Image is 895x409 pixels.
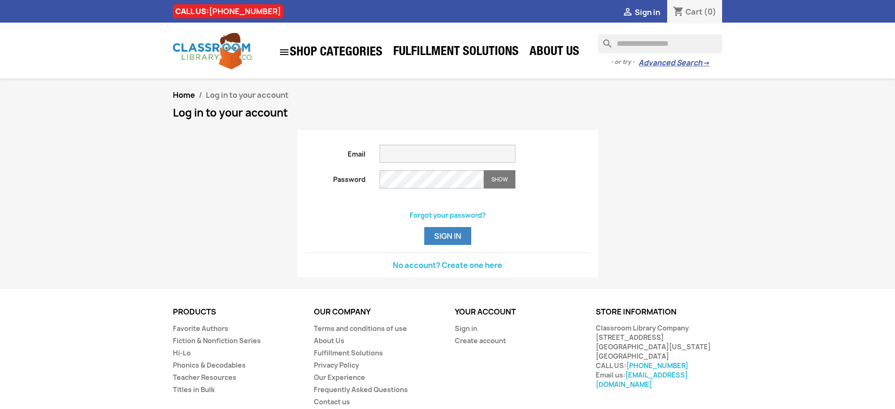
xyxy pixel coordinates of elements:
button: Sign in [424,227,471,245]
a: Fulfillment Solutions [389,43,523,62]
a: Sign in [455,324,477,333]
a: [EMAIL_ADDRESS][DOMAIN_NAME] [596,370,688,389]
input: Search [598,34,722,53]
a: Contact us [314,397,350,406]
label: Email [298,145,373,159]
a: Fiction & Nonfiction Series [173,336,261,345]
a: Terms and conditions of use [314,324,407,333]
a: Advanced Search→ [638,58,709,68]
span: - or try - [611,57,638,67]
img: Classroom Library Company [173,33,253,69]
div: Classroom Library Company [STREET_ADDRESS] [GEOGRAPHIC_DATA][US_STATE] [GEOGRAPHIC_DATA] CALL US:... [596,323,723,389]
i: shopping_cart [673,7,684,18]
p: Products [173,308,300,316]
a: Our Experience [314,373,365,382]
a: Forgot your password? [410,211,486,220]
h1: Log in to your account [173,107,723,118]
a: [PHONE_NUMBER] [626,361,688,370]
span: → [702,58,709,68]
p: Our company [314,308,441,316]
a: SHOP CATEGORIES [274,42,387,63]
a: Phonics & Decodables [173,361,246,370]
i:  [279,47,290,58]
a: Titles in Bulk [173,385,215,394]
input: Password input [380,170,484,189]
label: Password [298,170,373,184]
span: (0) [704,7,716,17]
a: Home [173,90,195,100]
a: [PHONE_NUMBER] [209,6,281,16]
span: Cart [685,7,702,17]
button: Show [484,170,515,189]
span: Sign in [635,7,660,17]
i:  [622,7,633,18]
i: search [598,34,609,46]
a: Frequently Asked Questions [314,385,408,394]
a: Teacher Resources [173,373,236,382]
a: Your account [455,307,516,317]
a: About Us [314,336,344,345]
a: Favorite Authors [173,324,228,333]
div: CALL US: [173,4,283,18]
a:  Sign in [622,7,660,17]
a: Create account [455,336,506,345]
a: Fulfillment Solutions [314,348,383,357]
a: No account? Create one here [393,260,502,270]
a: Hi-Lo [173,348,191,357]
a: About Us [525,43,584,62]
a: Privacy Policy [314,361,359,370]
span: Log in to your account [206,90,288,100]
p: Store information [596,308,723,316]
